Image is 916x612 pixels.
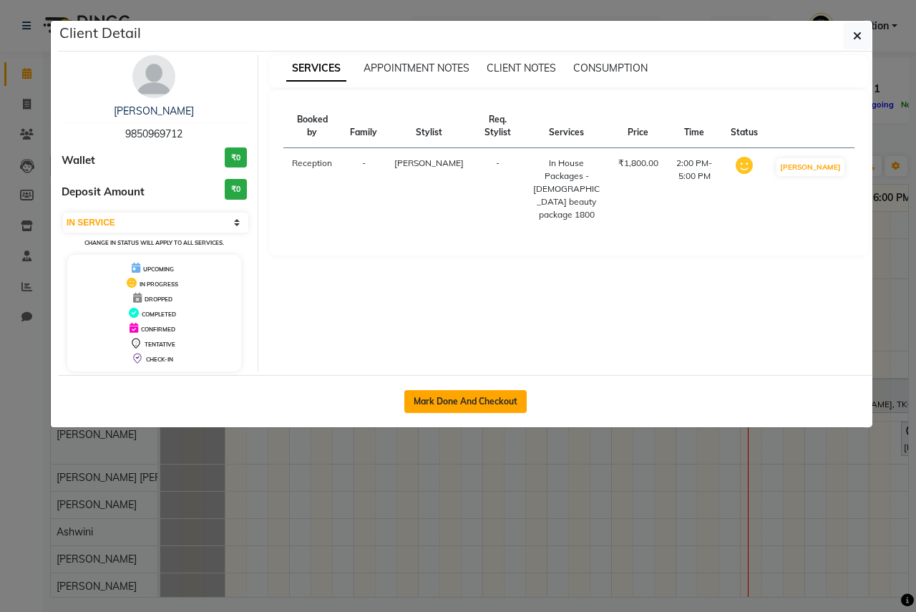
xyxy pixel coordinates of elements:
span: UPCOMING [143,266,174,273]
span: [PERSON_NAME] [394,157,464,168]
span: TENTATIVE [145,341,175,348]
th: Services [524,105,610,148]
h5: Client Detail [59,22,141,44]
td: - [341,148,386,230]
span: CONSUMPTION [573,62,648,74]
th: Booked by [283,105,342,148]
td: Reception [283,148,342,230]
button: Mark Done And Checkout [404,390,527,413]
span: SERVICES [286,56,346,82]
th: Price [610,105,667,148]
span: 9850969712 [125,127,182,140]
span: CHECK-IN [146,356,173,363]
h3: ₹0 [225,179,247,200]
th: Time [667,105,722,148]
span: APPOINTMENT NOTES [364,62,469,74]
img: avatar [132,55,175,98]
td: - [472,148,524,230]
th: Stylist [386,105,472,148]
span: IN PROGRESS [140,281,178,288]
span: COMPLETED [142,311,176,318]
span: Wallet [62,152,95,169]
span: CLIENT NOTES [487,62,556,74]
a: [PERSON_NAME] [114,105,194,117]
td: 2:00 PM-5:00 PM [667,148,722,230]
span: CONFIRMED [141,326,175,333]
th: Status [722,105,766,148]
span: DROPPED [145,296,172,303]
div: In House Packages - [DEMOGRAPHIC_DATA] beauty package 1800 [532,157,601,221]
span: Deposit Amount [62,184,145,200]
th: Req. Stylist [472,105,524,148]
div: ₹1,800.00 [618,157,658,170]
button: [PERSON_NAME] [776,158,844,176]
h3: ₹0 [225,147,247,168]
small: Change in status will apply to all services. [84,239,224,246]
th: Family [341,105,386,148]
